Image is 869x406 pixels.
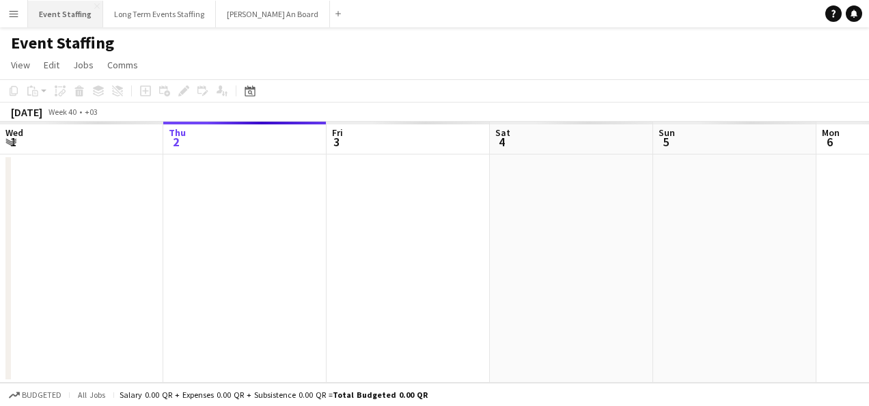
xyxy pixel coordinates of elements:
span: Wed [5,126,23,139]
span: 1 [3,134,23,150]
span: View [11,59,30,71]
span: Comms [107,59,138,71]
span: 3 [330,134,343,150]
a: Comms [102,56,143,74]
span: 6 [820,134,840,150]
span: Jobs [73,59,94,71]
span: 4 [493,134,510,150]
button: [PERSON_NAME] An Board [216,1,330,27]
span: Edit [44,59,59,71]
span: 5 [657,134,675,150]
div: Salary 0.00 QR + Expenses 0.00 QR + Subsistence 0.00 QR = [120,390,428,400]
button: Long Term Events Staffing [103,1,216,27]
button: Event Staffing [28,1,103,27]
span: Mon [822,126,840,139]
span: Thu [169,126,186,139]
a: Edit [38,56,65,74]
div: [DATE] [11,105,42,119]
button: Budgeted [7,388,64,403]
h1: Event Staffing [11,33,114,53]
a: View [5,56,36,74]
div: +03 [85,107,98,117]
span: Week 40 [45,107,79,117]
span: Budgeted [22,390,61,400]
span: 2 [167,134,186,150]
span: Sat [495,126,510,139]
a: Jobs [68,56,99,74]
span: Fri [332,126,343,139]
span: Sun [659,126,675,139]
span: All jobs [75,390,108,400]
span: Total Budgeted 0.00 QR [333,390,428,400]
